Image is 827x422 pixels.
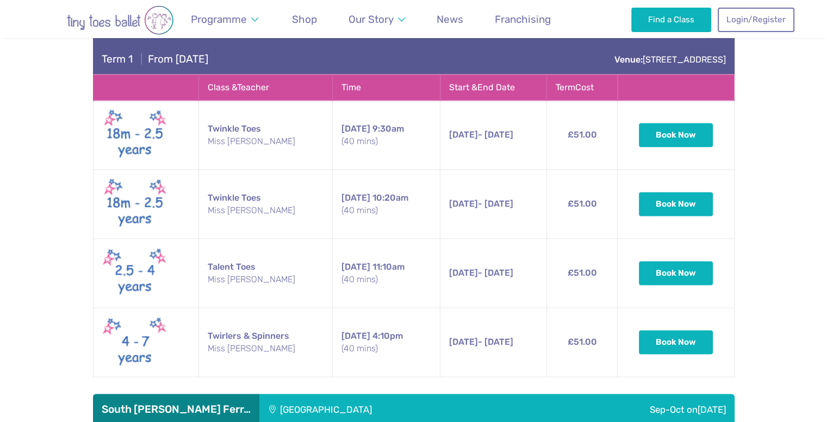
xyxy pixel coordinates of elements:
[449,267,513,277] span: - [DATE]
[495,13,551,26] span: Franchising
[639,192,713,216] button: Book Now
[208,135,324,147] small: Miss [PERSON_NAME]
[449,198,513,208] span: - [DATE]
[449,267,478,277] span: [DATE]
[208,342,324,354] small: Miss [PERSON_NAME]
[614,54,643,64] strong: Venue:
[349,13,394,26] span: Our Story
[343,7,410,32] a: Our Story
[546,169,618,238] td: £51.00
[546,100,618,169] td: £51.00
[332,75,440,100] th: Time
[639,123,713,147] button: Book Now
[135,52,148,65] span: |
[102,52,208,65] h4: From [DATE]
[449,336,478,346] span: [DATE]
[292,13,317,26] span: Shop
[341,330,370,340] span: [DATE]
[33,5,207,35] img: tiny toes ballet
[198,307,332,376] td: Twirlers & Spinners
[102,52,133,65] span: Term 1
[198,100,332,169] td: Twinkle Toes
[490,7,556,32] a: Franchising
[546,307,618,376] td: £51.00
[341,123,370,133] span: [DATE]
[341,273,431,285] small: (40 mins)
[546,238,618,307] td: £51.00
[440,75,546,100] th: Start & End Date
[102,107,167,163] img: Twinkle toes New (May 2025)
[437,13,463,26] span: News
[341,135,431,147] small: (40 mins)
[332,169,440,238] td: 10:20am
[341,261,370,271] span: [DATE]
[186,7,264,32] a: Programme
[546,75,618,100] th: Term Cost
[332,238,440,307] td: 11:10am
[198,169,332,238] td: Twinkle Toes
[208,204,324,216] small: Miss [PERSON_NAME]
[341,204,431,216] small: (40 mins)
[631,8,711,32] a: Find a Class
[432,7,469,32] a: News
[198,75,332,100] th: Class & Teacher
[287,7,322,32] a: Shop
[449,198,478,208] span: [DATE]
[341,342,431,354] small: (40 mins)
[449,336,513,346] span: - [DATE]
[718,8,794,32] a: Login/Register
[639,330,713,354] button: Book Now
[191,13,247,26] span: Programme
[198,238,332,307] td: Talent Toes
[102,176,167,232] img: Twinkle toes New (May 2025)
[639,261,713,285] button: Book Now
[614,54,726,64] a: Venue:[STREET_ADDRESS]
[341,192,370,202] span: [DATE]
[102,245,167,301] img: Talent toes New (May 2025)
[698,404,726,414] span: [DATE]
[332,100,440,169] td: 9:30am
[332,307,440,376] td: 4:10pm
[449,129,478,139] span: [DATE]
[102,314,167,370] img: Twirlers & Spinners New (May 2025)
[102,402,251,415] h3: South [PERSON_NAME] Ferr…
[449,129,513,139] span: - [DATE]
[208,273,324,285] small: Miss [PERSON_NAME]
